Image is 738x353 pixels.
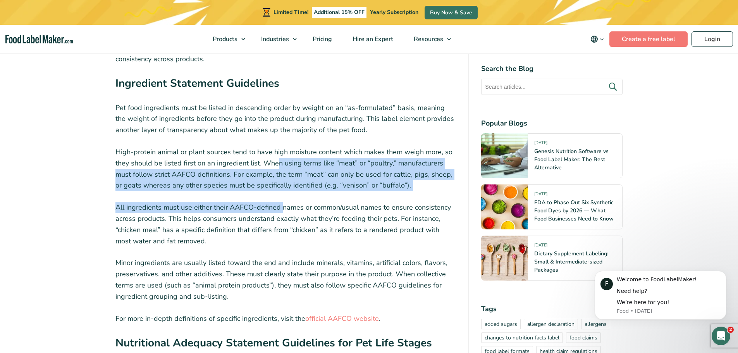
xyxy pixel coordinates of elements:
[274,9,308,16] span: Limited Time!
[115,313,456,324] p: For more in-depth definitions of specific ingredients, visit the .
[115,257,456,302] p: Minor ingredients are usually listed toward the end and include minerals, vitamins, artificial co...
[350,35,394,43] span: Hire an Expert
[609,31,688,47] a: Create a free label
[534,191,547,200] span: [DATE]
[203,25,249,53] a: Products
[404,25,455,53] a: Resources
[115,102,456,136] p: Pet food ingredients must be listed in descending order by weight on an “as-formulated” basis, me...
[534,148,609,171] a: Genesis Nutrition Software vs Food Label Maker: The Best Alternative
[115,336,432,350] strong: Nutritional Adequacy Statement Guidelines for Pet Life Stages
[370,9,418,16] span: Yearly Subscription
[115,202,456,246] p: All ingredients must use either their AAFCO-defined names or common/usual names to ensure consist...
[481,304,623,314] h4: Tags
[305,314,379,323] a: official AAFCO website
[115,76,279,91] strong: Ingredient Statement Guidelines
[583,259,738,332] iframe: Intercom notifications message
[342,25,402,53] a: Hire an Expert
[534,242,547,251] span: [DATE]
[692,31,733,47] a: Login
[534,140,547,149] span: [DATE]
[115,146,456,191] p: High-protein animal or plant sources tend to have high moisture content which makes them weigh mo...
[534,250,608,274] a: Dietary Supplement Labeling: Small & Intermediate-sized Packages
[481,79,623,95] input: Search articles...
[312,7,366,18] span: Additional 15% OFF
[581,319,610,329] a: allergens
[259,35,290,43] span: Industries
[251,25,301,53] a: Industries
[481,319,521,329] a: added sugars
[481,118,623,129] h4: Popular Blogs
[303,25,341,53] a: Pricing
[481,64,623,74] h4: Search the Blog
[310,35,333,43] span: Pricing
[481,332,563,343] a: changes to nutrition facts label
[524,319,578,329] a: allergen declaration
[210,35,238,43] span: Products
[728,327,734,333] span: 2
[425,6,478,19] a: Buy Now & Save
[411,35,444,43] span: Resources
[712,327,730,345] iframe: Intercom live chat
[566,332,601,343] a: food claims
[534,199,614,222] a: FDA to Phase Out Six Synthetic Food Dyes by 2026 — What Food Businesses Need to Know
